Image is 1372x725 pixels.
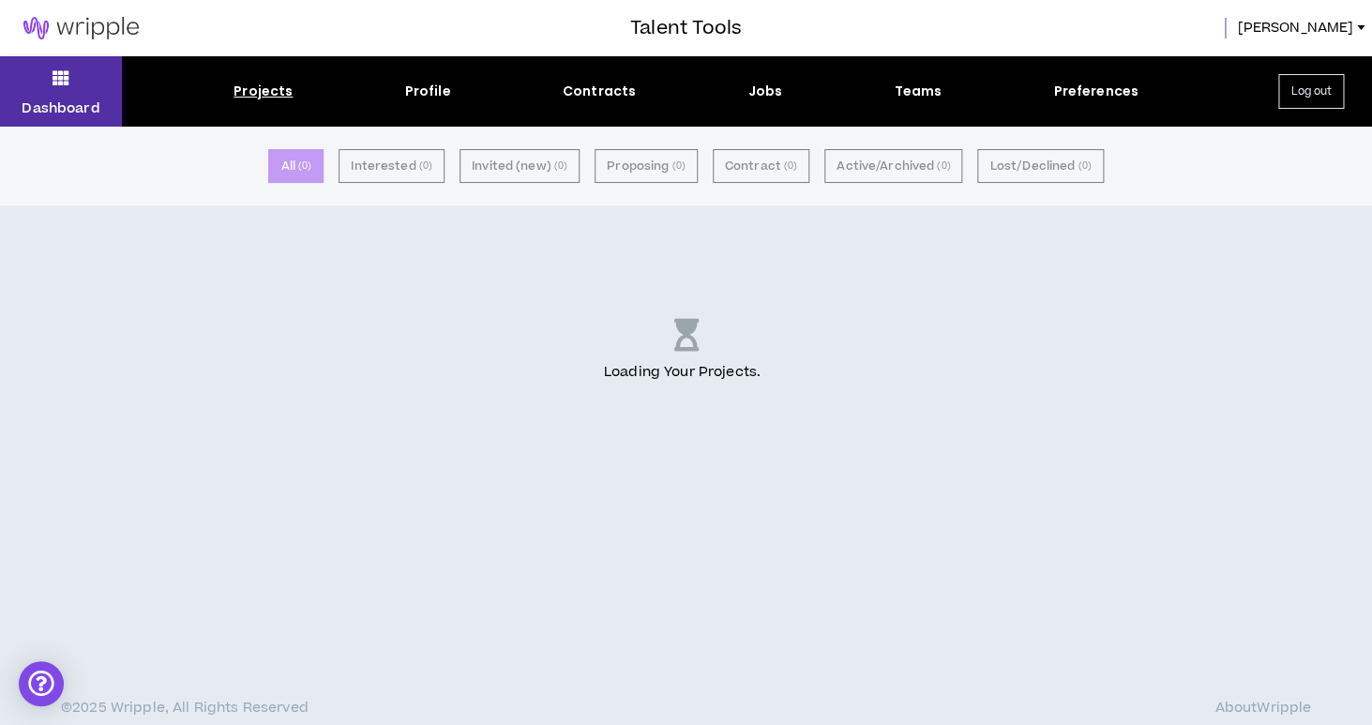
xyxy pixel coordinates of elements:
small: ( 0 ) [937,158,950,174]
div: Jobs [747,82,782,101]
small: ( 0 ) [784,158,797,174]
small: ( 0 ) [671,158,685,174]
div: Preferences [1053,82,1138,101]
p: Dashboard [22,98,99,118]
small: ( 0 ) [1078,158,1091,174]
button: Invited (new) (0) [460,149,580,183]
button: Proposing (0) [595,149,698,183]
button: Active/Archived (0) [824,149,962,183]
div: Teams [894,82,942,101]
span: [PERSON_NAME] [1237,18,1353,38]
div: Profile [405,82,451,101]
small: ( 0 ) [419,158,432,174]
button: Contract (0) [713,149,809,183]
div: Open Intercom Messenger [19,661,64,706]
button: Interested (0) [339,149,445,183]
a: AboutWripple [1214,701,1311,716]
p: © 2025 Wripple , All Rights Reserved [61,701,309,716]
button: Log out [1278,74,1344,109]
button: All (0) [268,149,324,183]
button: Lost/Declined (0) [977,149,1103,183]
small: ( 0 ) [554,158,567,174]
div: Contracts [563,82,636,101]
p: Loading Your Projects . [604,362,768,383]
h3: Talent Tools [630,14,742,42]
small: ( 0 ) [298,158,311,174]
